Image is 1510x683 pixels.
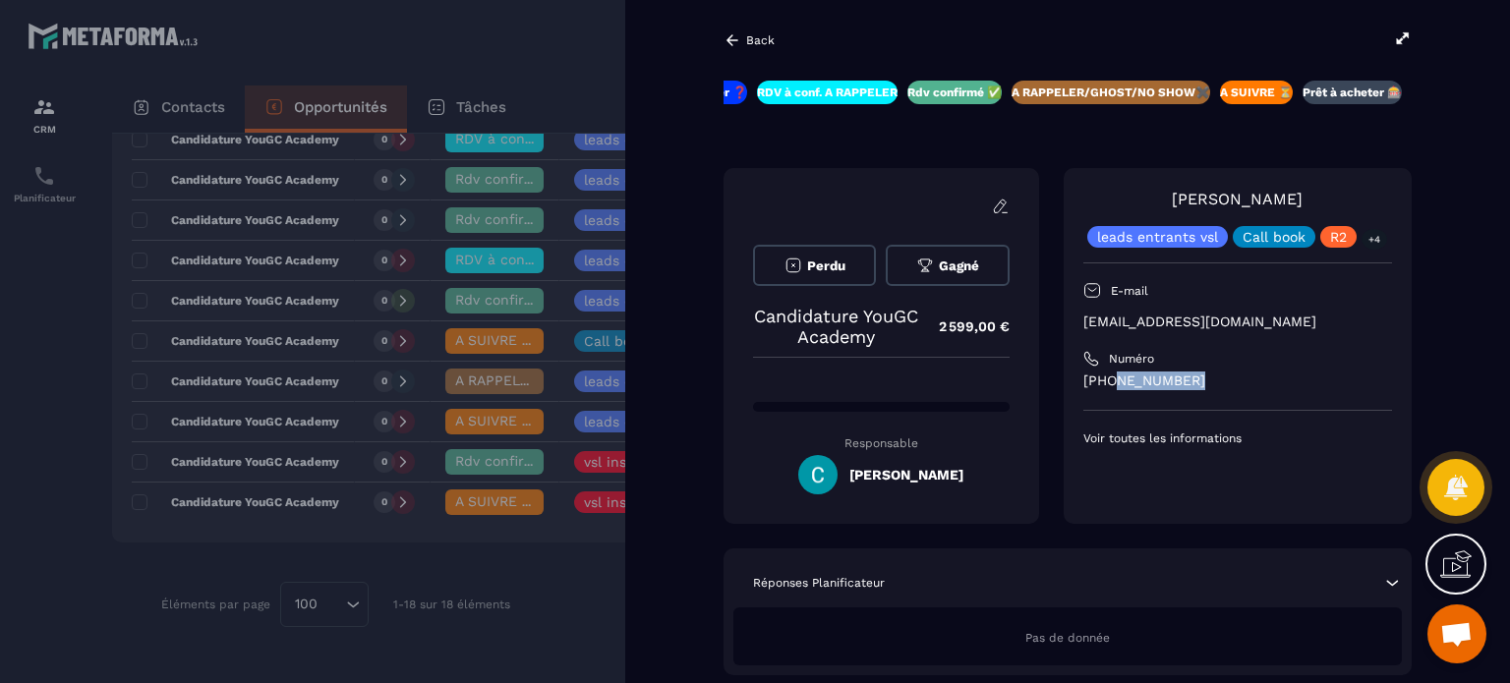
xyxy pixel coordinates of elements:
[849,467,963,483] h5: [PERSON_NAME]
[1362,229,1387,250] p: +4
[1303,85,1402,100] p: Prêt à acheter 🎰
[746,33,775,47] p: Back
[1097,230,1218,244] p: leads entrants vsl
[1427,604,1486,663] div: Ouvrir le chat
[886,245,1009,286] button: Gagné
[1243,230,1306,244] p: Call book
[919,308,1010,346] p: 2 599,00 €
[1111,283,1148,299] p: E-mail
[807,258,845,273] span: Perdu
[1172,190,1303,208] a: [PERSON_NAME]
[1083,313,1392,331] p: [EMAIL_ADDRESS][DOMAIN_NAME]
[1220,85,1293,100] p: A SUIVRE ⏳
[1012,85,1210,100] p: A RAPPELER/GHOST/NO SHOW✖️
[1330,230,1347,244] p: R2
[1083,430,1392,446] p: Voir toutes les informations
[753,245,876,286] button: Perdu
[753,306,919,347] p: Candidature YouGC Academy
[939,258,979,273] span: Gagné
[753,436,1010,450] p: Responsable
[757,85,898,100] p: RDV à conf. A RAPPELER
[1083,371,1392,390] p: [PHONE_NUMBER]
[753,575,885,591] p: Réponses Planificateur
[907,85,1002,100] p: Rdv confirmé ✅
[1109,351,1154,367] p: Numéro
[1025,631,1110,645] span: Pas de donnée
